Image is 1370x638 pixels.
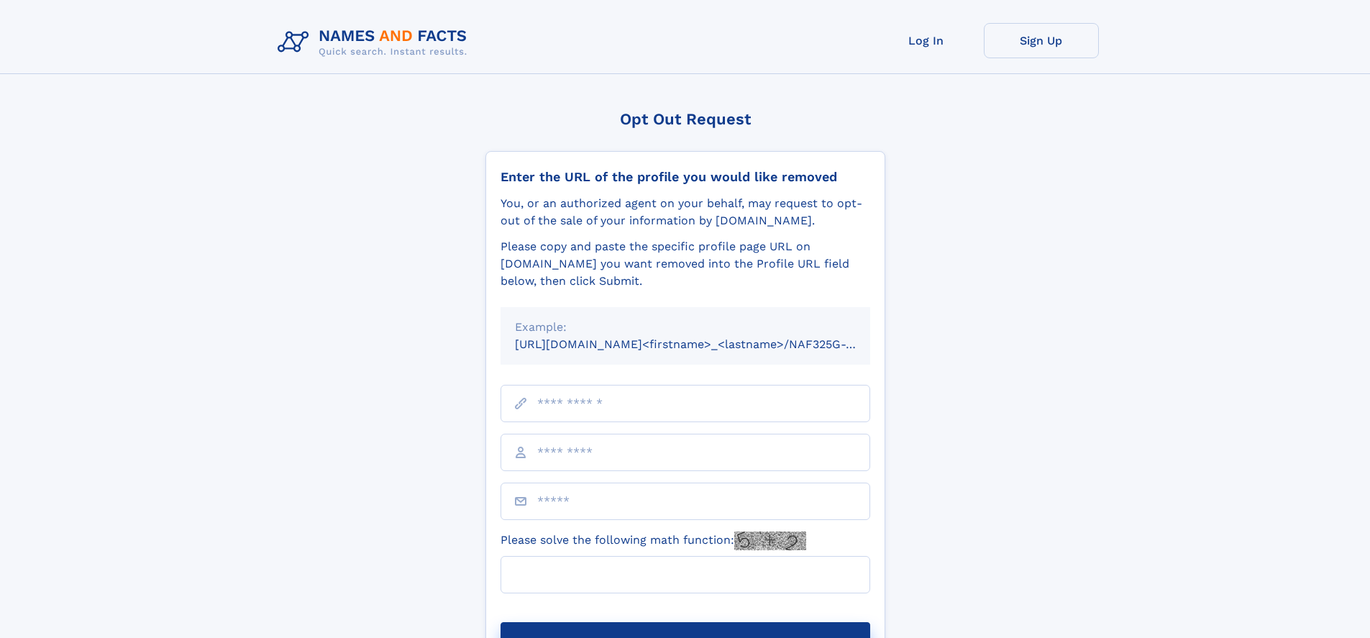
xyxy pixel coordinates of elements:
[984,23,1099,58] a: Sign Up
[501,238,870,290] div: Please copy and paste the specific profile page URL on [DOMAIN_NAME] you want removed into the Pr...
[272,23,479,62] img: Logo Names and Facts
[485,110,885,128] div: Opt Out Request
[501,169,870,185] div: Enter the URL of the profile you would like removed
[869,23,984,58] a: Log In
[501,532,806,550] label: Please solve the following math function:
[515,319,856,336] div: Example:
[515,337,898,351] small: [URL][DOMAIN_NAME]<firstname>_<lastname>/NAF325G-xxxxxxxx
[501,195,870,229] div: You, or an authorized agent on your behalf, may request to opt-out of the sale of your informatio...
